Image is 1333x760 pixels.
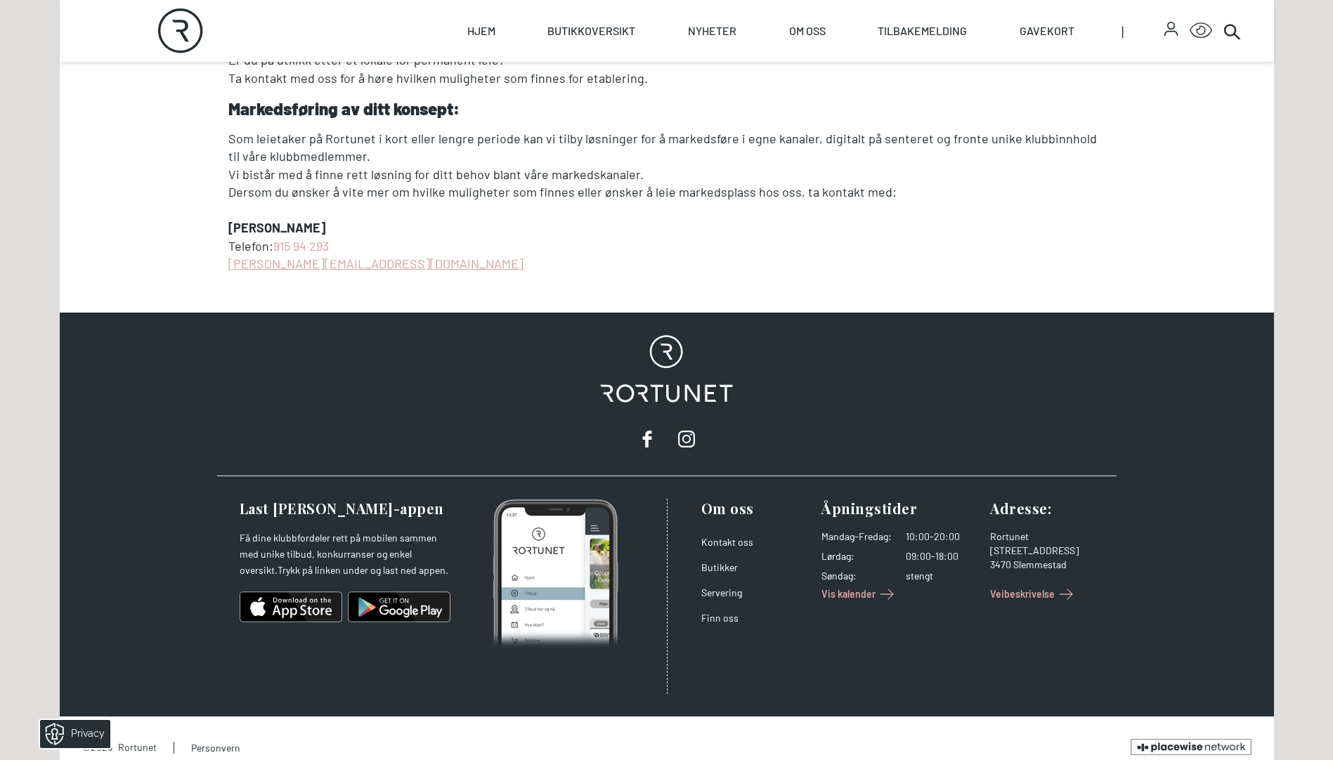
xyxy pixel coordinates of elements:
dt: Lørdag : [821,549,892,563]
iframe: Manage Preferences [14,715,129,753]
img: android [348,590,450,624]
dd: stengt [906,569,979,583]
dt: Mandag - Fredag : [821,530,892,544]
p: Som leietaker på Rortunet i kort eller lengre periode kan vi tilby løsninger for å markedsføre i ... [228,130,1105,166]
a: 293 [309,238,329,254]
a: Personvern [174,742,240,754]
a: Vis kalender [821,583,898,605]
div: [STREET_ADDRESS] [990,544,1100,558]
strong: Markedsføring av ditt konsept: [228,98,460,119]
button: Open Accessibility Menu [1190,20,1212,42]
span: Slemmestad [1013,558,1067,570]
div: Rortunet [990,530,1100,544]
img: Photo of mobile app home screen [493,499,618,649]
h3: Åpningstider [821,499,979,518]
a: Servering [701,587,742,598]
a: Veibeskrivelse [990,583,1077,605]
dd: 10:00-20:00 [906,530,979,544]
span: 3470 [990,558,1011,570]
span: Veibeskrivelse [990,587,1055,601]
p: Dersom du ønsker å vite mer om hvilke muligheter som finnes eller ønsker å leie markedsplass hos ... [228,183,1105,202]
a: instagram [672,425,701,453]
p: Vi bistår med å finne rett løsning for ditt behov blant våre markedskanaler. [228,166,1105,184]
a: Brought to you by the Placewise Network [1131,739,1251,755]
a: Finn oss [701,612,739,624]
a: 915 94 [273,238,306,254]
h3: Last [PERSON_NAME]-appen [240,499,450,518]
a: Kontakt oss [701,536,753,548]
img: ios [240,590,342,624]
strong: [PERSON_NAME] [228,220,325,235]
h3: Adresse : [990,499,1100,518]
p: Få dine klubbfordeler rett på mobilen sammen med unike tilbud, konkurranser og enkel oversikt.Try... [240,530,450,579]
a: Butikker [701,561,738,573]
dt: Søndag : [821,569,892,583]
a: [PERSON_NAME][EMAIL_ADDRESS][DOMAIN_NAME] [228,256,524,271]
dd: 09:00-18:00 [906,549,979,563]
p: Telefon: [228,237,1105,256]
p: Ta kontakt med oss for å høre hvilken muligheter som finnes for etablering. [228,70,1105,88]
a: facebook [633,425,661,453]
h3: Om oss [701,499,811,518]
span: Vis kalender [821,587,876,601]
